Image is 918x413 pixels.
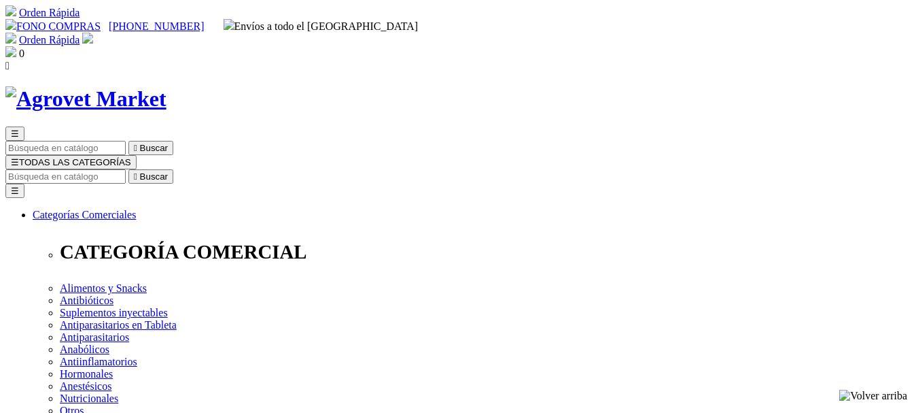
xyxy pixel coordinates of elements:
[11,157,19,167] span: ☰
[5,155,137,169] button: ☰TODAS LAS CATEGORÍAS
[134,171,137,182] i: 
[5,184,24,198] button: ☰
[140,171,168,182] span: Buscar
[82,33,93,44] img: user.svg
[224,20,419,32] span: Envíos a todo el [GEOGRAPHIC_DATA]
[5,141,126,155] input: Buscar
[82,34,93,46] a: Acceda a su cuenta de cliente
[60,241,913,263] p: CATEGORÍA COMERCIAL
[19,48,24,59] span: 0
[128,141,173,155] button:  Buscar
[5,46,16,57] img: shopping-bag.svg
[60,393,118,404] a: Nutricionales
[5,33,16,44] img: shopping-cart.svg
[60,356,137,367] a: Antiinflamatorios
[60,331,129,343] a: Antiparasitarios
[5,60,10,71] i: 
[109,20,204,32] a: [PHONE_NUMBER]
[5,169,126,184] input: Buscar
[19,34,80,46] a: Orden Rápida
[134,143,137,153] i: 
[60,307,168,318] a: Suplementos inyectables
[60,319,177,331] a: Antiparasitarios en Tableta
[60,295,113,306] a: Antibióticos
[5,5,16,16] img: shopping-cart.svg
[60,282,147,294] a: Alimentos y Snacks
[224,19,234,30] img: delivery-truck.svg
[60,368,113,380] a: Hormonales
[128,169,173,184] button:  Buscar
[5,127,24,141] button: ☰
[19,7,80,18] a: Orden Rápida
[5,86,166,112] img: Agrovet Market
[11,129,19,139] span: ☰
[839,390,907,402] img: Volver arriba
[140,143,168,153] span: Buscar
[5,20,101,32] a: FONO COMPRAS
[60,380,111,392] a: Anestésicos
[60,344,109,355] a: Anabólicos
[5,19,16,30] img: phone.svg
[33,209,136,220] a: Categorías Comerciales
